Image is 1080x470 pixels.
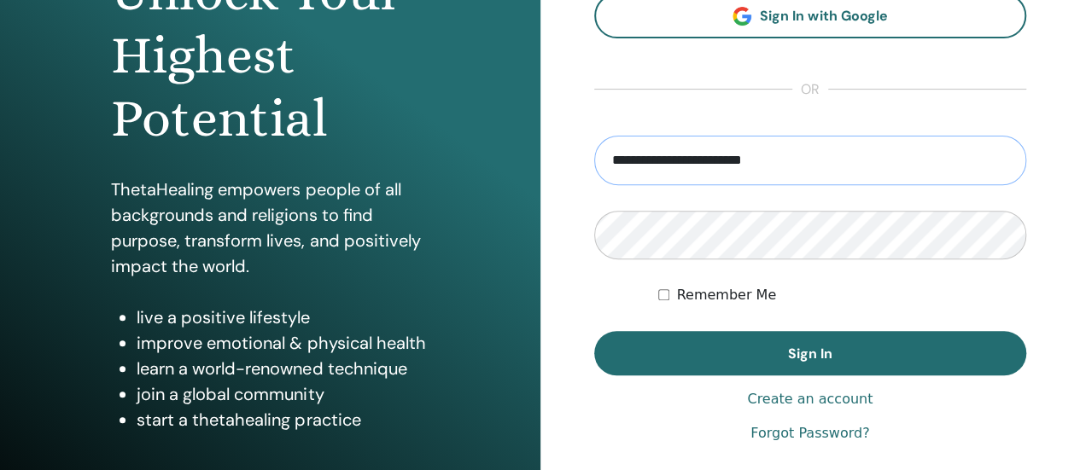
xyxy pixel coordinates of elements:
[594,331,1027,375] button: Sign In
[788,345,832,363] span: Sign In
[137,356,429,381] li: learn a world-renowned technique
[792,79,828,100] span: or
[760,7,887,25] span: Sign In with Google
[137,381,429,407] li: join a global community
[750,423,869,444] a: Forgot Password?
[658,285,1026,305] div: Keep me authenticated indefinitely or until I manually logout
[111,177,429,279] p: ThetaHealing empowers people of all backgrounds and religions to find purpose, transform lives, a...
[137,305,429,330] li: live a positive lifestyle
[137,407,429,432] li: start a thetahealing practice
[137,330,429,356] li: improve emotional & physical health
[747,389,873,409] a: Create an account
[676,285,776,305] label: Remember Me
